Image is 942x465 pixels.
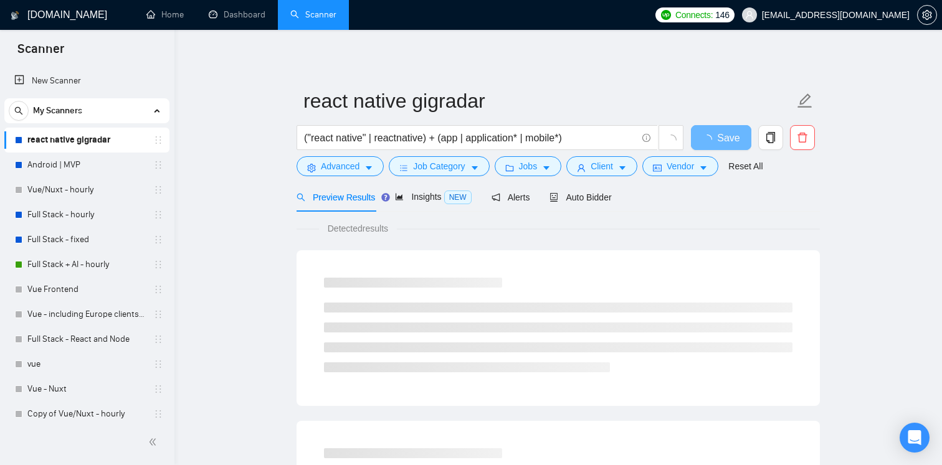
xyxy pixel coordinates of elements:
span: edit [797,93,813,109]
button: Save [691,125,751,150]
span: holder [153,185,163,195]
span: loading [702,134,717,144]
div: Open Intercom Messenger [900,423,930,453]
span: Scanner [7,40,74,66]
span: Preview Results [297,192,375,202]
a: Vue/Nuxt - hourly [27,177,146,202]
span: caret-down [364,163,373,172]
div: Tooltip anchor [380,192,391,203]
a: New Scanner [14,68,159,93]
button: folderJobscaret-down [495,156,562,176]
span: NEW [444,190,472,204]
span: caret-down [470,163,479,172]
li: New Scanner [4,68,169,93]
a: Full Stack - hourly [27,202,146,227]
span: double-left [148,436,161,448]
span: holder [153,409,163,419]
span: setting [918,10,936,20]
a: Full Stack + AI - hourly [27,252,146,277]
span: holder [153,210,163,220]
a: searchScanner [290,9,336,20]
a: Reset All [728,159,763,173]
a: vue [27,352,146,377]
button: delete [790,125,815,150]
span: holder [153,235,163,245]
a: homeHome [146,9,184,20]
span: holder [153,260,163,270]
button: userClientcaret-down [566,156,637,176]
span: Alerts [492,192,530,202]
span: Connects: [675,8,713,22]
span: area-chart [395,192,404,201]
span: My Scanners [33,98,82,123]
a: Full Stack - React and Node [27,327,146,352]
span: Insights [395,192,471,202]
span: bars [399,163,408,172]
span: holder [153,284,163,294]
span: caret-down [618,163,627,172]
span: notification [492,193,500,202]
button: idcardVendorcaret-down [642,156,718,176]
button: barsJob Categorycaret-down [389,156,489,176]
span: idcard [653,163,662,172]
span: Auto Bidder [549,192,611,202]
span: search [297,193,305,202]
span: holder [153,384,163,394]
span: setting [307,163,316,172]
span: robot [549,193,558,202]
span: caret-down [542,163,551,172]
a: Android | MVP [27,153,146,177]
span: info-circle [642,134,650,142]
span: Vendor [667,159,694,173]
span: Detected results [319,222,397,235]
button: search [9,101,29,121]
span: Jobs [519,159,538,173]
img: logo [11,6,19,26]
a: Vue - including Europe clients | only search title [27,302,146,327]
span: holder [153,135,163,145]
span: holder [153,309,163,319]
span: holder [153,359,163,369]
input: Search Freelance Jobs... [304,130,637,146]
span: user [577,163,586,172]
span: delete [791,132,814,143]
span: loading [665,134,677,146]
input: Scanner name... [303,85,794,116]
span: 146 [715,8,729,22]
a: react native gigradar [27,128,146,153]
a: dashboardDashboard [209,9,265,20]
span: user [745,11,754,19]
span: Save [717,130,740,146]
a: Vue Frontend [27,277,146,302]
button: setting [917,5,937,25]
span: Advanced [321,159,359,173]
span: search [9,106,28,115]
span: Client [591,159,613,173]
span: holder [153,334,163,344]
a: Vue - Nuxt [27,377,146,402]
button: settingAdvancedcaret-down [297,156,384,176]
a: setting [917,10,937,20]
button: copy [758,125,783,150]
span: holder [153,160,163,170]
a: Copy of Vue/Nuxt - hourly [27,402,146,426]
span: copy [759,132,783,143]
span: caret-down [699,163,708,172]
a: Full Stack - fixed [27,227,146,252]
span: Job Category [413,159,465,173]
span: folder [505,163,514,172]
img: upwork-logo.png [661,10,671,20]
